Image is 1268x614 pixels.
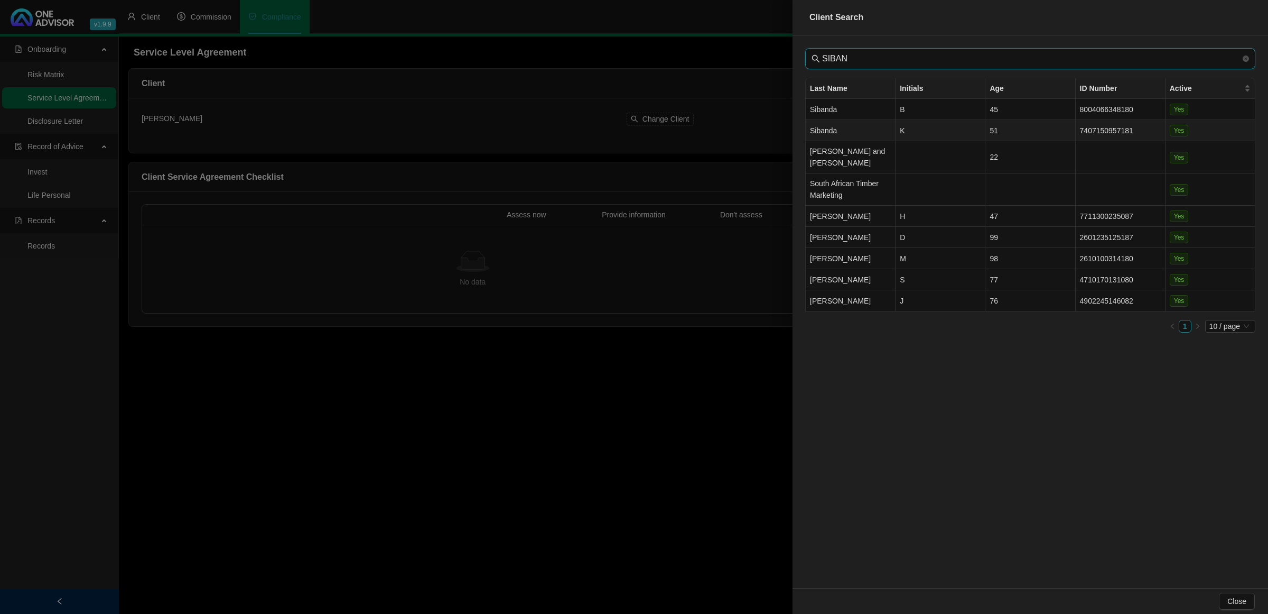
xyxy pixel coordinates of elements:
td: [PERSON_NAME] [806,290,896,311]
td: 4710170131080 [1076,269,1166,290]
td: 2601235125187 [1076,227,1166,248]
td: [PERSON_NAME] [806,269,896,290]
li: 1 [1179,320,1191,333]
td: J [896,290,985,311]
span: search [812,54,820,63]
td: [PERSON_NAME] [806,227,896,248]
span: Yes [1170,104,1189,115]
span: Yes [1170,125,1189,136]
td: 8004066348180 [1076,99,1166,120]
span: 99 [990,233,998,242]
span: Yes [1170,232,1189,243]
td: [PERSON_NAME] and [PERSON_NAME] [806,141,896,173]
li: Previous Page [1166,320,1179,333]
span: Yes [1170,210,1189,222]
span: left [1169,323,1176,329]
td: 7711300235087 [1076,206,1166,227]
div: Page Size [1205,320,1255,333]
td: D [896,227,985,248]
th: Last Name [806,78,896,99]
td: H [896,206,985,227]
input: Last Name [822,52,1241,65]
td: Sibanda [806,120,896,141]
td: S [896,269,985,290]
td: K [896,120,985,141]
span: 47 [990,212,998,221]
th: Initials [896,78,985,99]
th: Age [985,78,1075,99]
span: 51 [990,126,998,135]
td: [PERSON_NAME] [806,248,896,269]
td: 2610100314180 [1076,248,1166,269]
button: Close [1219,593,1255,610]
span: Client Search [809,13,863,22]
span: close-circle [1243,54,1249,63]
li: Next Page [1191,320,1204,333]
span: close-circle [1243,56,1249,62]
td: Sibanda [806,99,896,120]
button: left [1166,320,1179,333]
span: Yes [1170,253,1189,264]
td: South African Timber Marketing [806,173,896,206]
span: Yes [1170,152,1189,163]
span: Yes [1170,295,1189,307]
span: 76 [990,297,998,305]
button: right [1191,320,1204,333]
td: B [896,99,985,120]
span: right [1195,323,1201,329]
span: 22 [990,153,998,161]
td: M [896,248,985,269]
span: Close [1227,595,1246,607]
span: Active [1170,83,1242,94]
th: Active [1166,78,1255,99]
span: Yes [1170,274,1189,286]
td: 4902245146082 [1076,290,1166,311]
span: 45 [990,105,998,114]
td: 7407150957181 [1076,120,1166,141]
th: ID Number [1076,78,1166,99]
span: 98 [990,254,998,263]
a: 1 [1179,320,1191,332]
td: [PERSON_NAME] [806,206,896,227]
span: 10 / page [1209,320,1251,332]
span: 77 [990,276,998,284]
span: Yes [1170,184,1189,196]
